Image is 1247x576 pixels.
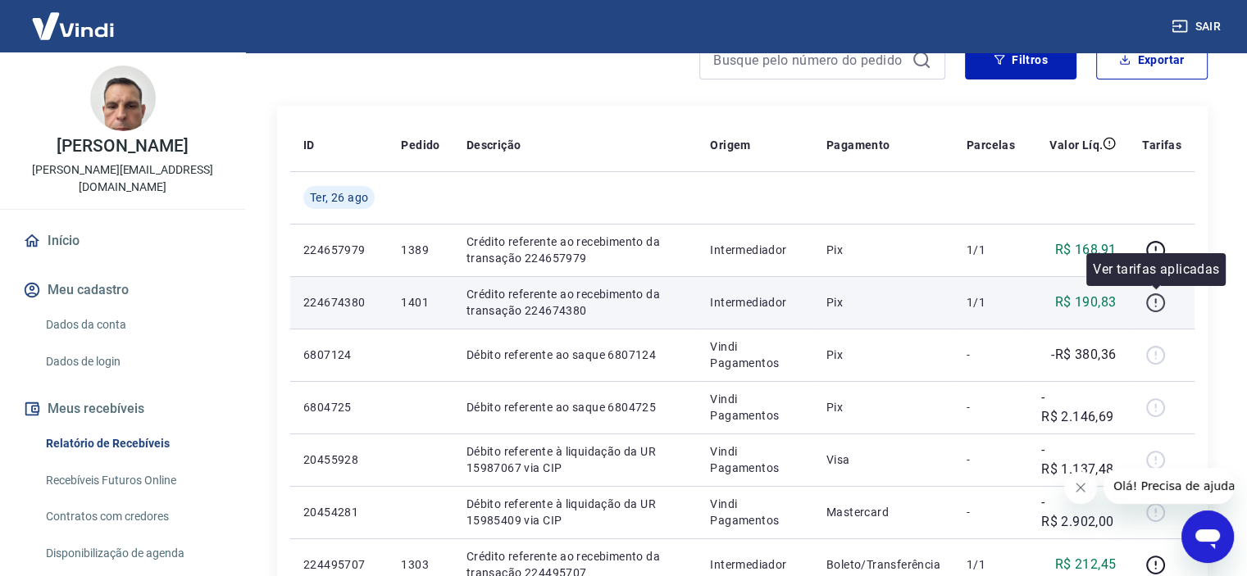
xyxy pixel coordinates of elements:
[826,504,940,520] p: Mastercard
[1051,345,1116,365] p: -R$ 380,36
[10,11,138,25] span: Olá! Precisa de ajuda?
[1049,137,1103,153] p: Valor Líq.
[1064,471,1097,504] iframe: Fechar mensagem
[1055,555,1117,574] p: R$ 212,45
[710,242,800,258] p: Intermediador
[20,272,225,308] button: Meu cadastro
[1055,293,1117,312] p: R$ 190,83
[967,347,1015,363] p: -
[466,286,684,319] p: Crédito referente ao recebimento da transação 224674380
[1041,492,1116,532] p: -R$ 2.902,00
[57,138,188,155] p: [PERSON_NAME]
[39,308,225,342] a: Dados da conta
[39,345,225,379] a: Dados de login
[466,234,684,266] p: Crédito referente ao recebimento da transação 224657979
[303,294,375,311] p: 224674380
[967,242,1015,258] p: 1/1
[39,464,225,497] a: Recebíveis Futuros Online
[39,500,225,533] a: Contratos com credores
[710,556,800,573] p: Intermediador
[39,537,225,570] a: Disponibilização de agenda
[90,66,156,131] img: c81e013a-d4d5-4fcc-8cb3-8acb21df5fa9.jpeg
[401,137,439,153] p: Pedido
[303,137,315,153] p: ID
[303,451,375,468] p: 20455928
[710,294,800,311] p: Intermediador
[826,451,940,468] p: Visa
[1096,40,1208,79] button: Exportar
[1041,388,1116,427] p: -R$ 2.146,69
[303,504,375,520] p: 20454281
[401,294,439,311] p: 1401
[710,391,800,424] p: Vindi Pagamentos
[20,1,126,51] img: Vindi
[1168,11,1227,42] button: Sair
[13,161,232,196] p: [PERSON_NAME][EMAIL_ADDRESS][DOMAIN_NAME]
[967,399,1015,415] p: -
[826,137,890,153] p: Pagamento
[967,556,1015,573] p: 1/1
[466,137,521,153] p: Descrição
[303,399,375,415] p: 6804725
[1142,137,1181,153] p: Tarifas
[967,137,1015,153] p: Parcelas
[1055,240,1117,260] p: R$ 168,91
[1093,260,1219,279] p: Ver tarifas aplicadas
[967,294,1015,311] p: 1/1
[303,347,375,363] p: 6807124
[826,242,940,258] p: Pix
[710,137,750,153] p: Origem
[826,399,940,415] p: Pix
[466,399,684,415] p: Débito referente ao saque 6804725
[713,48,905,72] input: Busque pelo número do pedido
[466,496,684,528] p: Débito referente à liquidação da UR 15985409 via CIP
[310,189,368,206] span: Ter, 26 ago
[401,242,439,258] p: 1389
[826,556,940,573] p: Boleto/Transferência
[1041,440,1116,479] p: -R$ 1.137,48
[1104,468,1234,504] iframe: Mensagem da empresa
[826,347,940,363] p: Pix
[1181,510,1234,563] iframe: Botão para abrir a janela de mensagens
[303,556,375,573] p: 224495707
[967,451,1015,468] p: -
[39,427,225,460] a: Relatório de Recebíveis
[826,294,940,311] p: Pix
[466,443,684,476] p: Débito referente à liquidação da UR 15987067 via CIP
[303,242,375,258] p: 224657979
[710,338,800,371] p: Vindi Pagamentos
[967,504,1015,520] p: -
[20,391,225,427] button: Meus recebíveis
[710,496,800,528] p: Vindi Pagamentos
[20,223,225,259] a: Início
[401,556,439,573] p: 1303
[466,347,684,363] p: Débito referente ao saque 6807124
[710,443,800,476] p: Vindi Pagamentos
[965,40,1076,79] button: Filtros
